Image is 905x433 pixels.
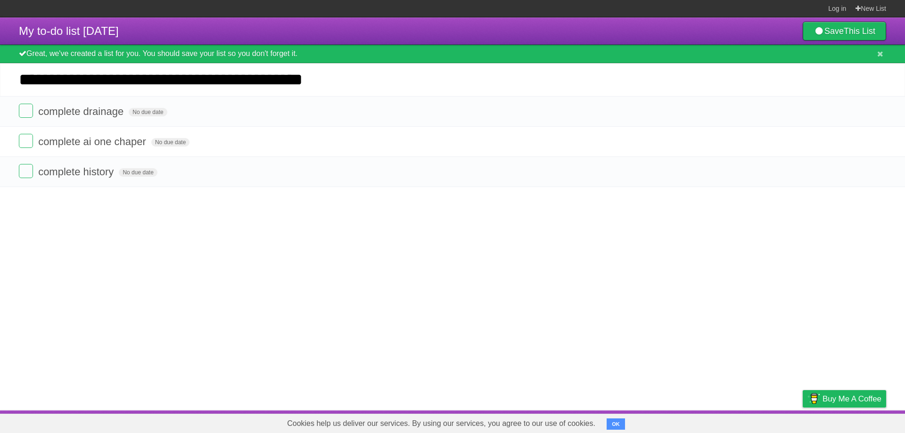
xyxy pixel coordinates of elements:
a: SaveThis List [803,22,886,41]
span: Buy me a coffee [823,391,881,407]
a: Suggest a feature [827,413,886,431]
span: No due date [129,108,167,116]
label: Done [19,164,33,178]
span: complete ai one chaper [38,136,148,147]
label: Done [19,104,33,118]
a: Buy me a coffee [803,390,886,408]
a: Developers [708,413,747,431]
span: complete drainage [38,106,126,117]
b: This List [844,26,875,36]
button: OK [607,418,625,430]
a: Privacy [790,413,815,431]
a: About [677,413,697,431]
span: My to-do list [DATE] [19,25,119,37]
img: Buy me a coffee [807,391,820,407]
span: No due date [151,138,189,147]
span: No due date [119,168,157,177]
span: complete history [38,166,116,178]
label: Done [19,134,33,148]
span: Cookies help us deliver our services. By using our services, you agree to our use of cookies. [278,414,605,433]
a: Terms [758,413,779,431]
